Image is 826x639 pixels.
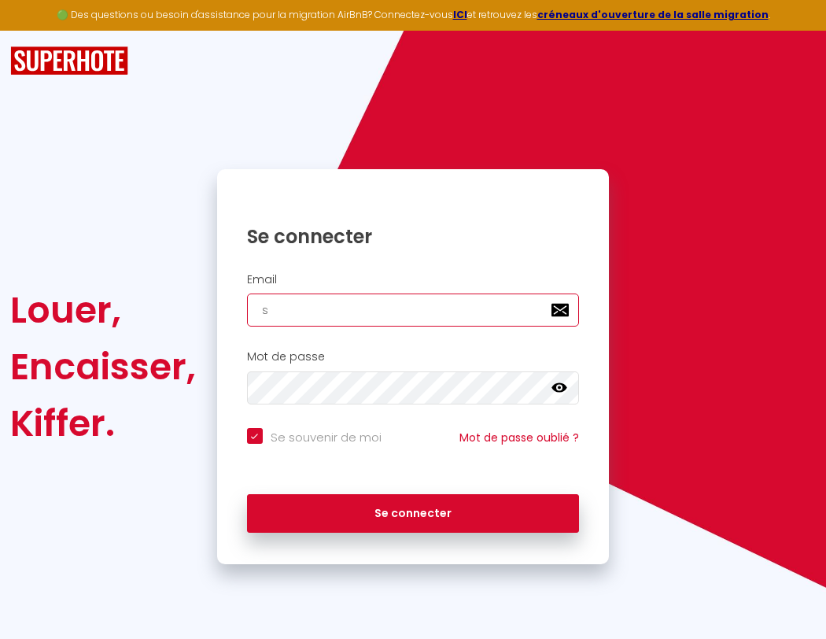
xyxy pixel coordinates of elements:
[247,494,580,534] button: Se connecter
[459,430,579,445] a: Mot de passe oublié ?
[10,395,196,452] div: Kiffer.
[453,8,467,21] a: ICI
[10,282,196,338] div: Louer,
[10,46,128,76] img: SuperHote logo
[247,350,580,364] h2: Mot de passe
[247,294,580,327] input: Ton Email
[10,338,196,395] div: Encaisser,
[537,8,769,21] a: créneaux d'ouverture de la salle migration
[13,6,60,54] button: Ouvrir le widget de chat LiveChat
[247,273,580,286] h2: Email
[247,224,580,249] h1: Se connecter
